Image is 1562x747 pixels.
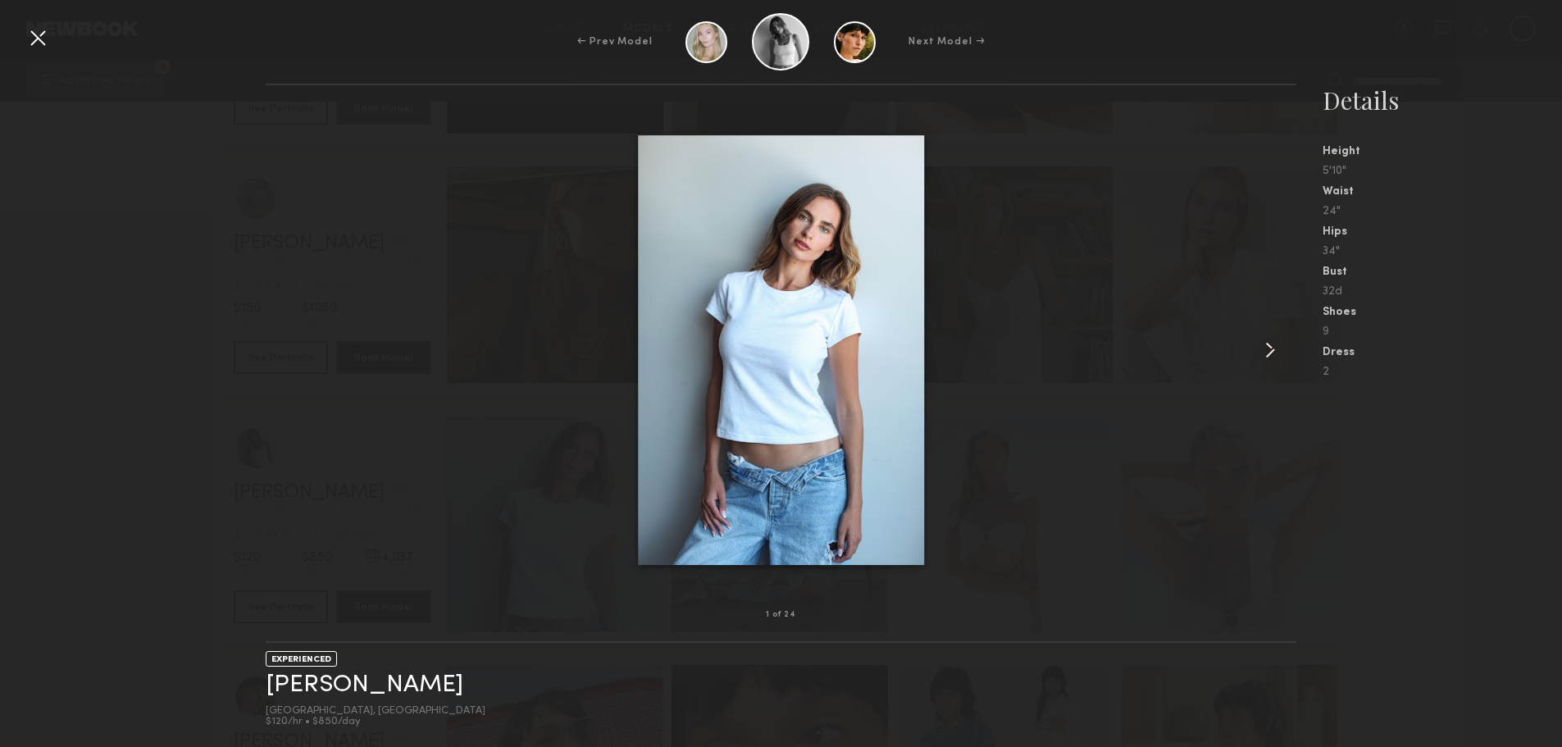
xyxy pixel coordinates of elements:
div: $120/hr • $850/day [266,717,485,727]
div: Dress [1323,347,1562,358]
div: Waist [1323,186,1562,198]
div: Bust [1323,266,1562,278]
div: Details [1323,84,1562,116]
div: 2 [1323,367,1562,378]
div: 9 [1323,326,1562,338]
div: 34" [1323,246,1562,257]
div: 24" [1323,206,1562,217]
div: 32d [1323,286,1562,298]
div: Height [1323,146,1562,157]
div: Shoes [1323,307,1562,318]
div: 1 of 24 [766,611,795,619]
div: [GEOGRAPHIC_DATA], [GEOGRAPHIC_DATA] [266,706,485,717]
div: EXPERIENCED [266,651,337,667]
div: ← Prev Model [577,34,653,49]
a: [PERSON_NAME] [266,672,463,698]
div: Next Model → [909,34,985,49]
div: Hips [1323,226,1562,238]
div: 5'10" [1323,166,1562,177]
